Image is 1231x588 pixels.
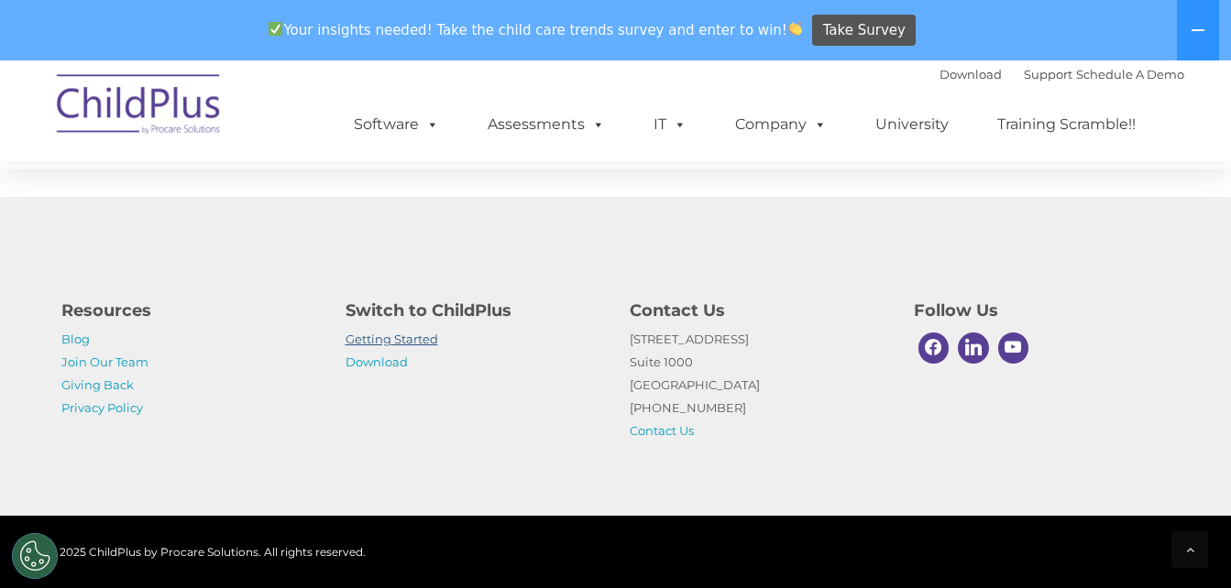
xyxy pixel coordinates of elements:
[48,61,231,153] img: ChildPlus by Procare Solutions
[1024,67,1072,82] a: Support
[48,545,366,559] span: © 2025 ChildPlus by Procare Solutions. All rights reserved.
[270,196,348,210] span: Phone number
[1076,67,1184,82] a: Schedule A Demo
[61,332,90,346] a: Blog
[469,106,623,143] a: Assessments
[630,423,694,438] a: Contact Us
[61,400,143,415] a: Privacy Policy
[914,298,1171,323] h4: Follow Us
[953,328,994,368] a: Linkedin
[717,106,845,143] a: Company
[979,106,1154,143] a: Training Scramble!!
[823,15,906,47] span: Take Survey
[630,328,886,442] p: [STREET_ADDRESS] Suite 1000 [GEOGRAPHIC_DATA] [PHONE_NUMBER]
[261,12,810,48] span: Your insights needed! Take the child care trends survey and enter to win!
[346,354,408,369] a: Download
[914,328,954,368] a: Facebook
[61,354,148,369] a: Join Our Team
[630,298,886,323] h4: Contact Us
[61,298,318,323] h4: Resources
[335,106,457,143] a: Software
[346,298,602,323] h4: Switch to ChildPlus
[269,22,282,36] img: ✅
[788,22,802,36] img: 👏
[12,533,58,579] button: Cookies Settings
[270,121,326,135] span: Last name
[635,106,705,143] a: IT
[812,15,916,47] a: Take Survey
[940,67,1002,82] a: Download
[857,106,967,143] a: University
[940,67,1184,82] font: |
[346,332,438,346] a: Getting Started
[61,377,134,392] a: Giving Back
[994,328,1034,368] a: Youtube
